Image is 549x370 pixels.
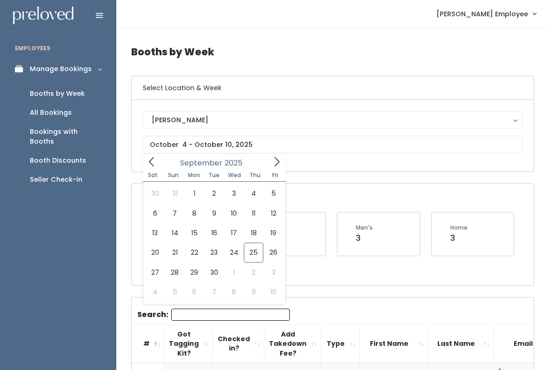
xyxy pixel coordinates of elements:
[143,136,522,153] input: October 4 - October 10, 2025
[263,282,283,302] span: October 10, 2025
[137,309,290,321] label: Search:
[263,204,283,223] span: September 12, 2025
[145,184,165,203] span: August 30, 2025
[450,224,468,232] div: Home
[224,204,244,223] span: September 10, 2025
[244,204,263,223] span: September 11, 2025
[132,76,534,100] h6: Select Location & Week
[132,324,164,363] th: #: activate to sort column descending
[165,263,184,282] span: September 28, 2025
[204,243,224,262] span: September 23, 2025
[30,127,101,146] div: Bookings with Booths
[263,184,283,203] span: September 5, 2025
[30,108,72,118] div: All Bookings
[30,175,82,185] div: Seller Check-in
[224,223,244,243] span: September 17, 2025
[224,184,244,203] span: September 3, 2025
[427,4,545,24] a: [PERSON_NAME] Employee
[204,172,224,178] span: Tue
[224,263,244,282] span: October 1, 2025
[145,282,165,302] span: October 4, 2025
[164,324,213,363] th: Got Tagging Kit?: activate to sort column ascending
[165,223,184,243] span: September 14, 2025
[224,243,244,262] span: September 24, 2025
[145,204,165,223] span: September 6, 2025
[213,324,264,363] th: Checked in?: activate to sort column ascending
[244,223,263,243] span: September 18, 2025
[13,7,74,25] img: preloved logo
[185,184,204,203] span: September 1, 2025
[184,172,204,178] span: Mon
[180,159,222,167] span: September
[165,282,184,302] span: October 5, 2025
[244,282,263,302] span: October 9, 2025
[185,243,204,262] span: September 22, 2025
[185,204,204,223] span: September 8, 2025
[356,232,373,244] div: 3
[263,223,283,243] span: September 19, 2025
[360,324,428,363] th: First Name: activate to sort column ascending
[165,184,184,203] span: August 31, 2025
[224,172,245,178] span: Wed
[204,184,224,203] span: September 2, 2025
[244,263,263,282] span: October 2, 2025
[265,172,286,178] span: Fri
[143,111,522,129] button: [PERSON_NAME]
[165,243,184,262] span: September 21, 2025
[245,172,265,178] span: Thu
[204,204,224,223] span: September 9, 2025
[145,243,165,262] span: September 20, 2025
[165,204,184,223] span: September 7, 2025
[152,115,514,125] div: [PERSON_NAME]
[450,232,468,244] div: 3
[30,89,85,99] div: Booths by Week
[185,263,204,282] span: September 29, 2025
[30,64,92,74] div: Manage Bookings
[143,172,163,178] span: Sat
[145,223,165,243] span: September 13, 2025
[321,324,360,363] th: Type: activate to sort column ascending
[163,172,184,178] span: Sun
[244,184,263,203] span: September 4, 2025
[204,223,224,243] span: September 16, 2025
[428,324,494,363] th: Last Name: activate to sort column ascending
[131,39,534,65] h4: Booths by Week
[356,224,373,232] div: Men's
[263,243,283,262] span: September 26, 2025
[204,263,224,282] span: September 30, 2025
[263,263,283,282] span: October 3, 2025
[224,282,244,302] span: October 8, 2025
[204,282,224,302] span: October 7, 2025
[264,324,321,363] th: Add Takedown Fee?: activate to sort column ascending
[222,157,250,169] input: Year
[436,9,528,19] span: [PERSON_NAME] Employee
[145,263,165,282] span: September 27, 2025
[185,282,204,302] span: October 6, 2025
[244,243,263,262] span: September 25, 2025
[171,309,290,321] input: Search:
[30,156,86,165] div: Booth Discounts
[185,223,204,243] span: September 15, 2025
